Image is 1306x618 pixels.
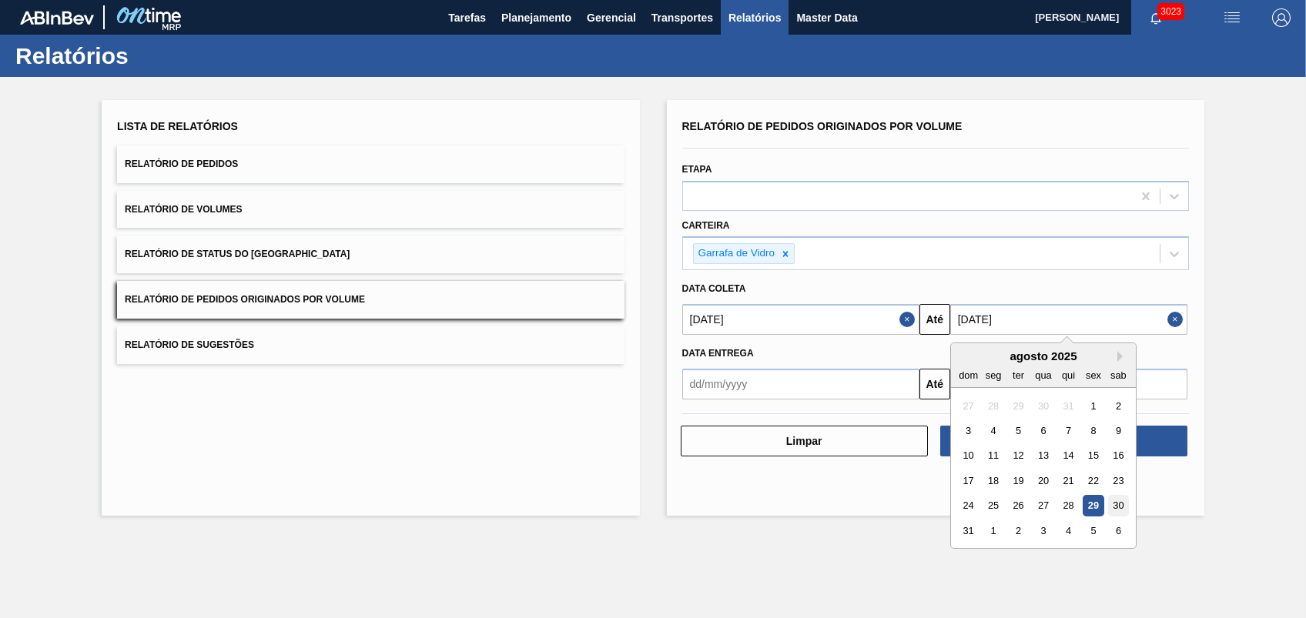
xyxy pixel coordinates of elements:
[694,244,778,263] div: Garrafa de Vidro
[448,8,486,27] span: Tarefas
[958,420,979,441] div: Choose domingo, 3 de agosto de 2025
[940,426,1187,456] button: Download
[1033,496,1053,516] div: Choose quarta-feira, 27 de agosto de 2025
[958,396,979,416] div: Not available domingo, 27 de julho de 2025
[1058,496,1079,516] div: Choose quinta-feira, 28 de agosto de 2025
[1033,470,1053,491] div: Choose quarta-feira, 20 de agosto de 2025
[1083,396,1103,416] div: Choose sexta-feira, 1 de agosto de 2025
[682,164,712,175] label: Etapa
[1083,365,1103,386] div: sex
[117,191,624,229] button: Relatório de Volumes
[1058,520,1079,541] div: Choose quinta-feira, 4 de setembro de 2025
[1167,304,1187,335] button: Close
[983,470,1003,491] div: Choose segunda-feira, 18 de agosto de 2025
[1008,520,1029,541] div: Choose terça-feira, 2 de setembro de 2025
[983,365,1003,386] div: seg
[899,304,919,335] button: Close
[1108,470,1129,491] div: Choose sábado, 23 de agosto de 2025
[951,349,1136,362] div: agosto 2025
[796,8,857,27] span: Master Data
[1033,396,1053,416] div: Not available quarta-feira, 30 de julho de 2025
[1108,520,1129,541] div: Choose sábado, 6 de setembro de 2025
[117,145,624,183] button: Relatório de Pedidos
[125,249,350,259] span: Relatório de Status do [GEOGRAPHIC_DATA]
[1008,365,1029,386] div: ter
[1223,8,1241,27] img: userActions
[117,236,624,273] button: Relatório de Status do [GEOGRAPHIC_DATA]
[919,304,950,335] button: Até
[956,393,1130,543] div: month 2025-08
[1108,446,1129,466] div: Choose sábado, 16 de agosto de 2025
[1083,496,1103,516] div: Choose sexta-feira, 29 de agosto de 2025
[682,283,746,294] span: Data coleta
[958,365,979,386] div: dom
[125,339,254,350] span: Relatório de Sugestões
[1108,365,1129,386] div: sab
[1157,3,1184,20] span: 3023
[1008,470,1029,491] div: Choose terça-feira, 19 de agosto de 2025
[1117,351,1128,362] button: Next Month
[1058,396,1079,416] div: Not available quinta-feira, 31 de julho de 2025
[1272,8,1291,27] img: Logout
[501,8,571,27] span: Planejamento
[651,8,713,27] span: Transportes
[682,369,919,399] input: dd/mm/yyyy
[682,120,963,132] span: Relatório de Pedidos Originados por Volume
[983,396,1003,416] div: Not available segunda-feira, 28 de julho de 2025
[1033,365,1053,386] div: qua
[919,369,950,399] button: Até
[958,520,979,541] div: Choose domingo, 31 de agosto de 2025
[1058,446,1079,466] div: Choose quinta-feira, 14 de agosto de 2025
[950,304,1187,335] input: dd/mm/yyyy
[983,446,1003,466] div: Choose segunda-feira, 11 de agosto de 2025
[117,120,238,132] span: Lista de Relatórios
[1083,446,1103,466] div: Choose sexta-feira, 15 de agosto de 2025
[1008,446,1029,466] div: Choose terça-feira, 12 de agosto de 2025
[958,496,979,516] div: Choose domingo, 24 de agosto de 2025
[117,281,624,319] button: Relatório de Pedidos Originados por Volume
[1033,520,1053,541] div: Choose quarta-feira, 3 de setembro de 2025
[1008,396,1029,416] div: Not available terça-feira, 29 de julho de 2025
[958,446,979,466] div: Choose domingo, 10 de agosto de 2025
[1108,496,1129,516] div: Choose sábado, 30 de agosto de 2025
[1108,420,1129,441] div: Choose sábado, 9 de agosto de 2025
[1083,420,1103,441] div: Choose sexta-feira, 8 de agosto de 2025
[682,348,754,359] span: Data entrega
[983,496,1003,516] div: Choose segunda-feira, 25 de agosto de 2025
[1083,520,1103,541] div: Choose sexta-feira, 5 de setembro de 2025
[681,426,928,456] button: Limpar
[1108,396,1129,416] div: Choose sábado, 2 de agosto de 2025
[1058,470,1079,491] div: Choose quinta-feira, 21 de agosto de 2025
[587,8,636,27] span: Gerencial
[682,220,730,231] label: Carteira
[125,204,242,215] span: Relatório de Volumes
[20,11,94,25] img: TNhmsLtSVTkK8tSr43FrP2fwEKptu5GPRR3wAAAABJRU5ErkJggg==
[15,47,289,65] h1: Relatórios
[1083,470,1103,491] div: Choose sexta-feira, 22 de agosto de 2025
[983,520,1003,541] div: Choose segunda-feira, 1 de setembro de 2025
[1058,365,1079,386] div: qui
[1058,420,1079,441] div: Choose quinta-feira, 7 de agosto de 2025
[682,304,919,335] input: dd/mm/yyyy
[1131,7,1180,28] button: Notificações
[1008,420,1029,441] div: Choose terça-feira, 5 de agosto de 2025
[1033,446,1053,466] div: Choose quarta-feira, 13 de agosto de 2025
[1033,420,1053,441] div: Choose quarta-feira, 6 de agosto de 2025
[125,159,238,169] span: Relatório de Pedidos
[983,420,1003,441] div: Choose segunda-feira, 4 de agosto de 2025
[728,8,781,27] span: Relatórios
[125,294,365,305] span: Relatório de Pedidos Originados por Volume
[1008,496,1029,516] div: Choose terça-feira, 26 de agosto de 2025
[958,470,979,491] div: Choose domingo, 17 de agosto de 2025
[117,326,624,364] button: Relatório de Sugestões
